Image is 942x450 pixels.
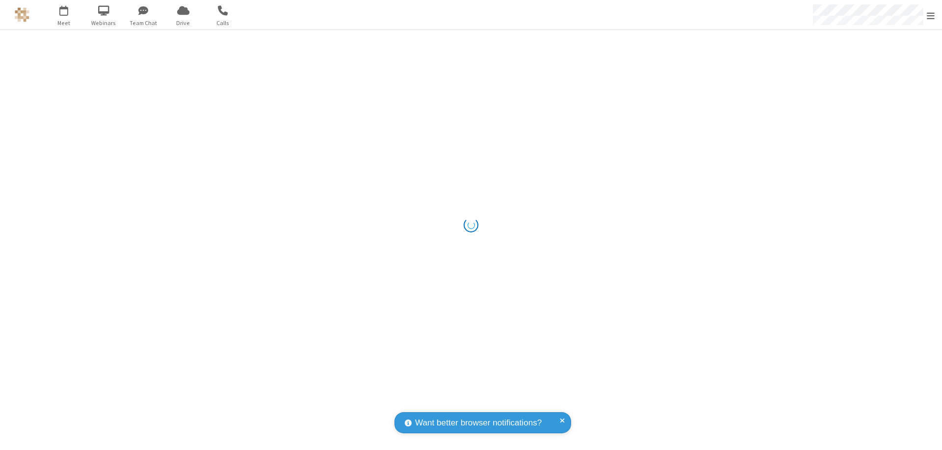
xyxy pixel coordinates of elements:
[125,19,162,28] span: Team Chat
[85,19,122,28] span: Webinars
[15,7,29,22] img: QA Selenium DO NOT DELETE OR CHANGE
[165,19,202,28] span: Drive
[46,19,82,28] span: Meet
[415,417,542,429] span: Want better browser notifications?
[205,19,241,28] span: Calls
